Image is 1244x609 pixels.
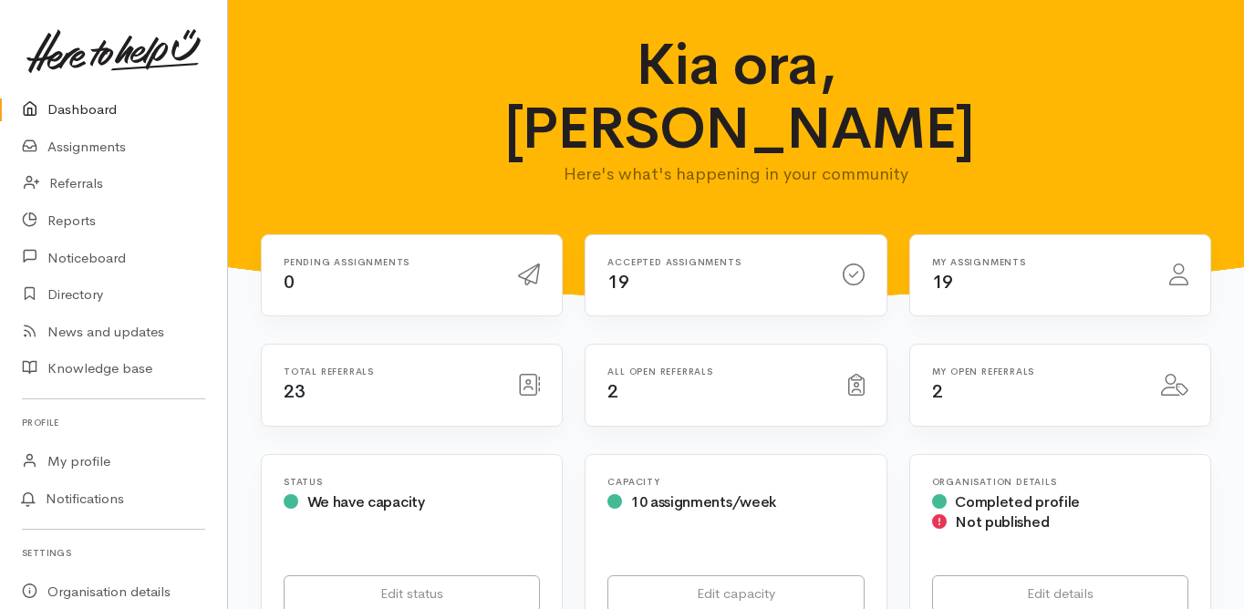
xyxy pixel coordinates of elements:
[607,257,820,267] h6: Accepted assignments
[932,257,1147,267] h6: My assignments
[22,541,205,565] h6: Settings
[631,492,776,511] span: 10 assignments/week
[932,477,1188,487] h6: Organisation Details
[607,380,618,403] span: 2
[932,271,953,294] span: 19
[284,477,540,487] h6: Status
[932,380,943,403] span: 2
[607,271,628,294] span: 19
[307,492,425,511] span: We have capacity
[955,492,1080,511] span: Completed profile
[607,366,825,377] h6: All open referrals
[22,410,205,435] h6: Profile
[284,380,305,403] span: 23
[607,477,864,487] h6: Capacity
[955,512,1049,532] span: Not published
[932,366,1139,377] h6: My open referrals
[284,366,496,377] h6: Total referrals
[284,257,496,267] h6: Pending assignments
[284,271,295,294] span: 0
[504,33,969,161] h1: Kia ora, [PERSON_NAME]
[504,161,969,187] p: Here's what's happening in your community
